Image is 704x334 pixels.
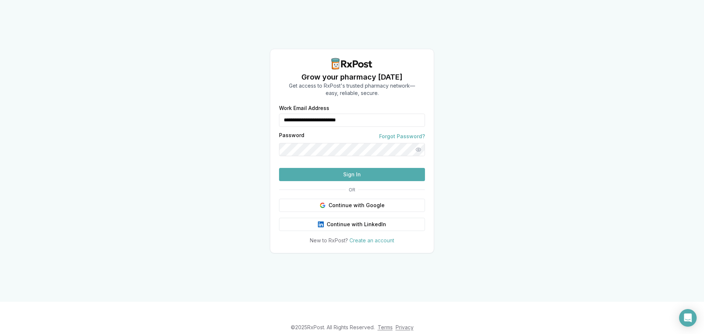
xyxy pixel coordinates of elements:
label: Work Email Address [279,106,425,111]
label: Password [279,133,304,140]
a: Privacy [396,324,414,330]
p: Get access to RxPost's trusted pharmacy network— easy, reliable, secure. [289,82,415,97]
button: Show password [412,143,425,156]
img: LinkedIn [318,221,324,227]
button: Sign In [279,168,425,181]
button: Continue with LinkedIn [279,218,425,231]
div: Open Intercom Messenger [679,309,697,327]
a: Create an account [349,237,394,243]
a: Forgot Password? [379,133,425,140]
span: New to RxPost? [310,237,348,243]
span: OR [346,187,358,193]
img: Google [320,202,326,208]
h1: Grow your pharmacy [DATE] [289,72,415,82]
a: Terms [378,324,393,330]
button: Continue with Google [279,199,425,212]
img: RxPost Logo [329,58,375,70]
